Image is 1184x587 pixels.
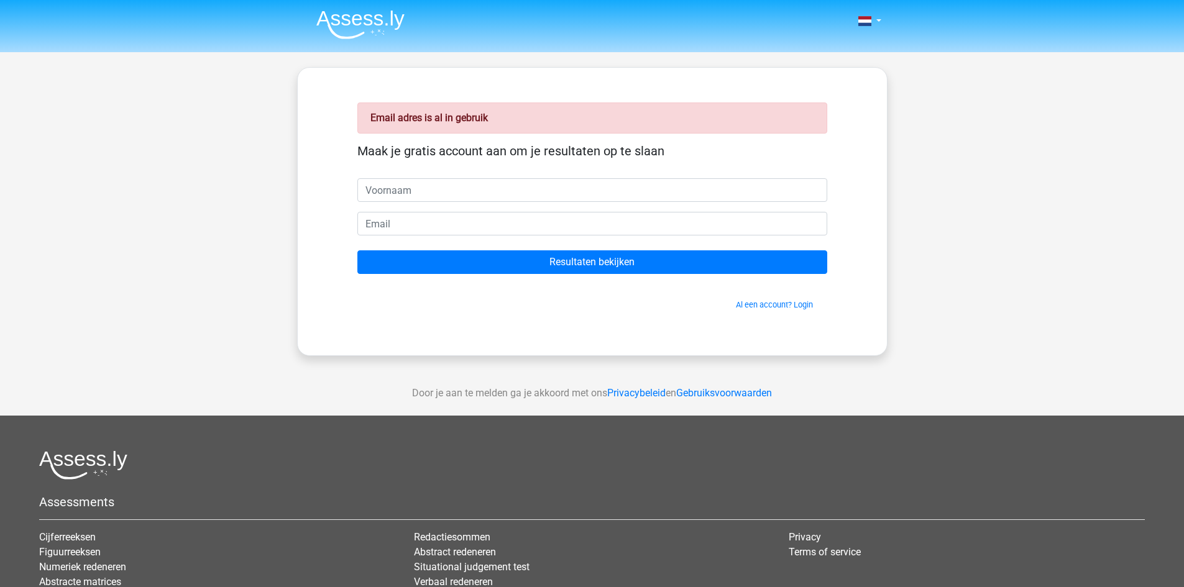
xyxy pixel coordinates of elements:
input: Voornaam [357,178,827,202]
a: Abstract redeneren [414,546,496,558]
a: Figuurreeksen [39,546,101,558]
a: Gebruiksvoorwaarden [676,387,772,399]
a: Al een account? Login [736,300,813,309]
input: Resultaten bekijken [357,250,827,274]
input: Email [357,212,827,235]
a: Privacy [789,531,821,543]
img: Assessly [316,10,405,39]
h5: Assessments [39,494,1145,509]
img: Assessly logo [39,450,127,480]
a: Redactiesommen [414,531,490,543]
a: Privacybeleid [607,387,666,399]
a: Numeriek redeneren [39,561,126,573]
h5: Maak je gratis account aan om je resultaten op te slaan [357,143,827,158]
a: Situational judgement test [414,561,530,573]
a: Terms of service [789,546,861,558]
a: Cijferreeksen [39,531,96,543]
strong: Email adres is al in gebruik [370,112,488,124]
